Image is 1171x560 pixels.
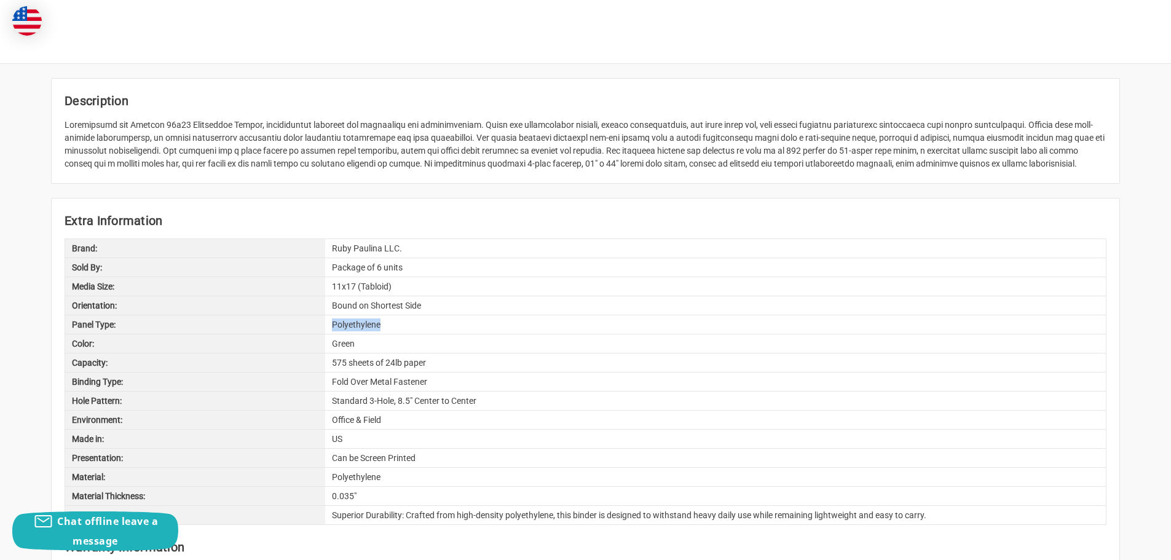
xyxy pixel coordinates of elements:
div: Superior Durability: Crafted from high-density polyethylene, this binder is designed to withstand... [325,506,1106,524]
div: 575 sheets of 24lb paper [325,353,1106,372]
div: Bound on Shortest Side [325,296,1106,315]
div: Orientation: [65,296,325,315]
div: Presentation: [65,449,325,467]
div: Polyethylene [325,468,1106,486]
button: Chat offline leave a message [12,511,178,551]
div: Sold By: [65,258,325,277]
div: US [325,430,1106,448]
div: Color: [65,334,325,353]
div: •: [65,506,325,524]
div: Loremipsumd sit Ametcon 96a23 Elitseddoe Tempor, incididuntut laboreet dol magnaaliqu eni adminim... [65,119,1106,170]
div: Material Thickness: [65,487,325,505]
div: Can be Screen Printed [325,449,1106,467]
div: Brand: [65,239,325,258]
div: Capacity: [65,353,325,372]
div: 11x17 (Tabloid) [325,277,1106,296]
div: Made in: [65,430,325,448]
h2: Warranty Information [65,538,1106,556]
div: Polyethylene [325,315,1106,334]
div: Office & Field [325,411,1106,429]
div: Binding Type: [65,373,325,391]
div: Ruby Paulina LLC. [325,239,1106,258]
div: Panel Type: [65,315,325,334]
div: Package of 6 units [325,258,1106,277]
div: Environment: [65,411,325,429]
div: Green [325,334,1106,353]
h2: Description [65,92,1106,110]
div: 0.035" [325,487,1106,505]
h2: Extra Information [65,211,1106,230]
div: Standard 3-Hole, 8.5" Center to Center [325,392,1106,410]
img: duty and tax information for United States [12,6,42,36]
div: Fold Over Metal Fastener [325,373,1106,391]
span: Chat offline leave a message [57,515,158,548]
div: Hole Pattern: [65,392,325,410]
div: Media Size: [65,277,325,296]
div: Material: [65,468,325,486]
